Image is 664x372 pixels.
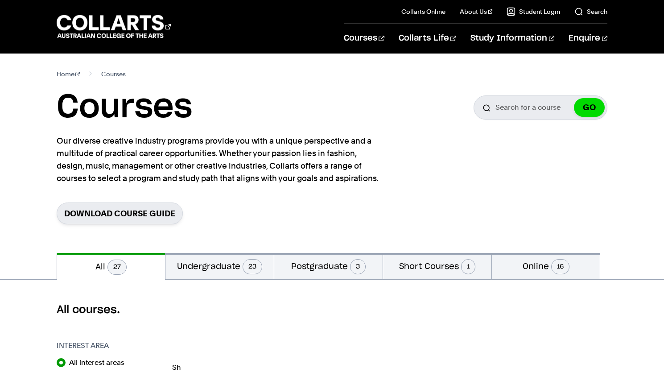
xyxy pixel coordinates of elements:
[69,356,132,369] label: All interest areas
[470,24,554,53] a: Study Information
[57,14,171,39] div: Go to homepage
[507,7,560,16] a: Student Login
[274,253,383,279] button: Postgraduate3
[57,68,80,80] a: Home
[492,253,600,279] button: Online16
[401,7,445,16] a: Collarts Online
[57,203,183,224] a: Download Course Guide
[350,259,366,274] span: 3
[399,24,456,53] a: Collarts Life
[574,7,607,16] a: Search
[57,340,163,351] h3: Interest Area
[461,259,475,274] span: 1
[101,68,126,80] span: Courses
[57,87,192,128] h1: Courses
[569,24,607,53] a: Enquire
[383,253,491,279] button: Short Courses1
[107,260,127,275] span: 27
[574,98,605,117] button: GO
[57,303,608,317] h2: All courses.
[344,24,384,53] a: Courses
[57,253,165,280] button: All27
[460,7,493,16] a: About Us
[165,253,274,279] button: Undergraduate23
[551,259,569,274] span: 16
[243,259,262,274] span: 23
[57,135,382,185] p: Our diverse creative industry programs provide you with a unique perspective and a multitude of p...
[172,364,608,371] p: Sh
[474,95,607,120] input: Search for a course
